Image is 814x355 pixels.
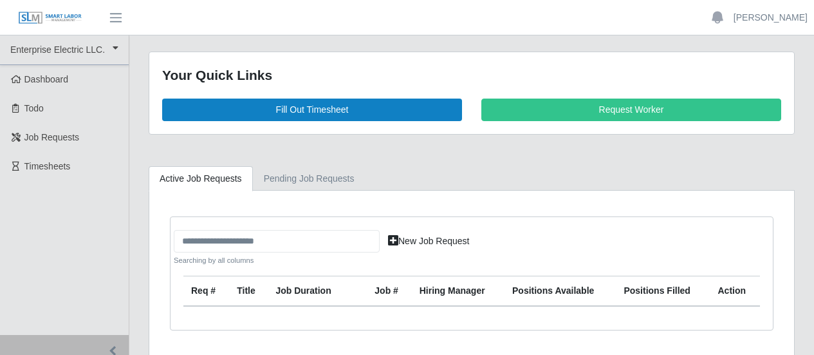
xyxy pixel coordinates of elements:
[616,276,710,307] th: Positions Filled
[229,276,268,307] th: Title
[253,166,365,191] a: Pending Job Requests
[183,276,229,307] th: Req #
[268,276,349,307] th: Job Duration
[710,276,761,307] th: Action
[18,11,82,25] img: SLM Logo
[367,276,411,307] th: Job #
[174,255,380,266] small: Searching by all columns
[24,132,80,142] span: Job Requests
[24,103,44,113] span: Todo
[162,99,462,121] a: Fill Out Timesheet
[734,11,808,24] a: [PERSON_NAME]
[24,161,71,171] span: Timesheets
[162,65,781,86] div: Your Quick Links
[412,276,504,307] th: Hiring Manager
[380,230,478,253] a: New Job Request
[149,166,253,191] a: Active Job Requests
[24,74,69,84] span: Dashboard
[481,99,781,121] a: Request Worker
[504,276,616,307] th: Positions Available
